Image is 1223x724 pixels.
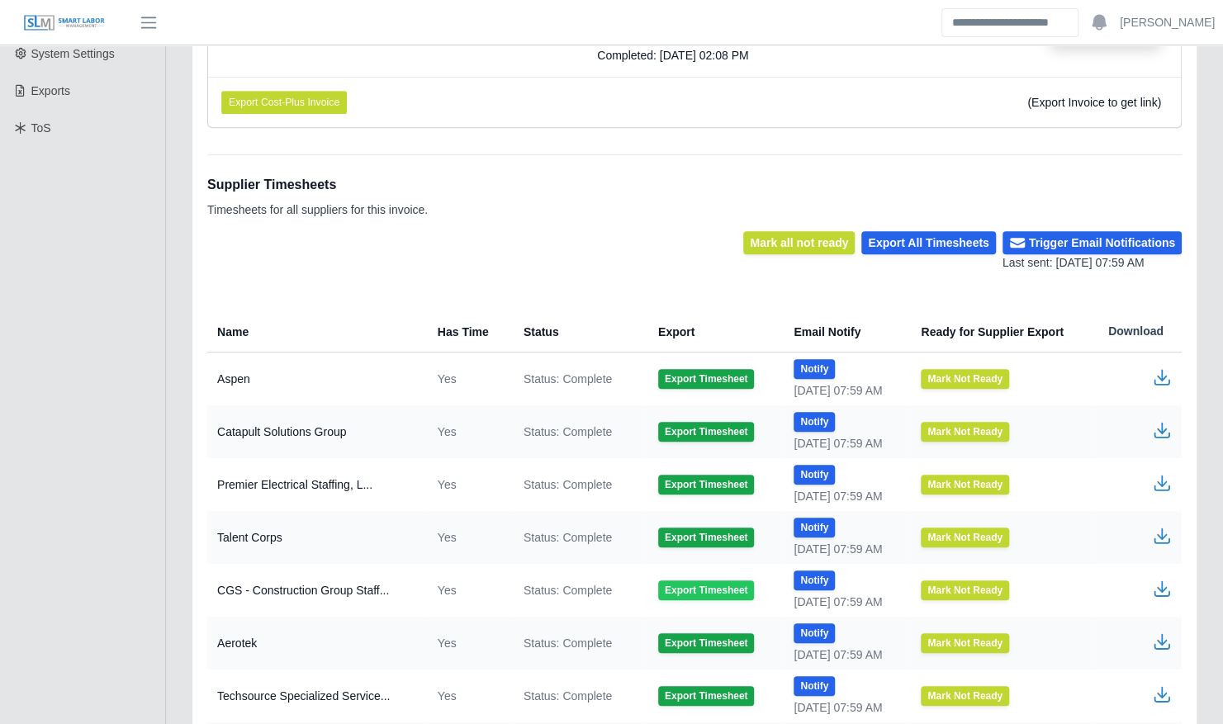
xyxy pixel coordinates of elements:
[780,311,908,353] th: Email Notify
[794,646,894,663] div: [DATE] 07:59 AM
[794,699,894,716] div: [DATE] 07:59 AM
[524,635,612,651] span: Status: Complete
[221,91,347,114] button: Export Cost-Plus Invoice
[921,580,1009,600] button: Mark Not Ready
[424,458,510,511] td: Yes
[524,371,612,387] span: Status: Complete
[941,8,1078,37] input: Search
[207,617,424,670] td: Aerotek
[794,623,835,643] button: Notify
[524,424,612,440] span: Status: Complete
[31,121,51,135] span: ToS
[658,633,754,653] button: Export Timesheet
[23,14,106,32] img: SLM Logo
[921,422,1009,442] button: Mark Not Ready
[524,476,612,493] span: Status: Complete
[424,670,510,722] td: Yes
[207,175,428,195] h1: Supplier Timesheets
[207,311,424,353] th: Name
[207,458,424,511] td: Premier Electrical Staffing, L...
[31,84,70,97] span: Exports
[794,359,835,379] button: Notify
[1003,254,1182,272] div: Last sent: [DATE] 07:59 AM
[794,382,894,399] div: [DATE] 07:59 AM
[921,686,1009,706] button: Mark Not Ready
[658,580,754,600] button: Export Timesheet
[794,541,894,557] div: [DATE] 07:59 AM
[658,686,754,706] button: Export Timesheet
[921,633,1009,653] button: Mark Not Ready
[921,528,1009,547] button: Mark Not Ready
[207,670,424,722] td: Techsource Specialized Service...
[1003,231,1182,254] button: Trigger Email Notifications
[908,311,1095,353] th: Ready for Supplier Export
[524,529,612,546] span: Status: Complete
[1095,311,1182,353] th: Download
[921,475,1009,494] button: Mark Not Ready
[794,676,835,696] button: Notify
[424,353,510,406] td: Yes
[424,564,510,617] td: Yes
[524,688,612,704] span: Status: Complete
[510,311,645,353] th: Status
[658,369,754,389] button: Export Timesheet
[794,412,835,432] button: Notify
[658,475,754,494] button: Export Timesheet
[524,582,612,599] span: Status: Complete
[424,311,510,353] th: Has Time
[424,511,510,564] td: Yes
[424,405,510,458] td: Yes
[207,201,428,218] p: Timesheets for all suppliers for this invoice.
[794,488,894,504] div: [DATE] 07:59 AM
[207,405,424,458] td: Catapult Solutions Group
[207,511,424,564] td: Talent Corps
[658,528,754,547] button: Export Timesheet
[207,564,424,617] td: CGS - Construction Group Staff...
[794,570,835,590] button: Notify
[794,435,894,452] div: [DATE] 07:59 AM
[794,465,835,485] button: Notify
[31,47,115,60] span: System Settings
[1027,96,1161,109] span: (Export Invoice to get link)
[861,231,995,254] button: Export All Timesheets
[921,369,1009,389] button: Mark Not Ready
[794,594,894,610] div: [DATE] 07:59 AM
[743,231,855,254] button: Mark all not ready
[1120,14,1215,31] a: [PERSON_NAME]
[645,311,780,353] th: Export
[794,518,835,537] button: Notify
[207,353,424,406] td: Aspen
[658,422,754,442] button: Export Timesheet
[424,617,510,670] td: Yes
[597,47,752,64] div: Completed: [DATE] 02:08 PM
